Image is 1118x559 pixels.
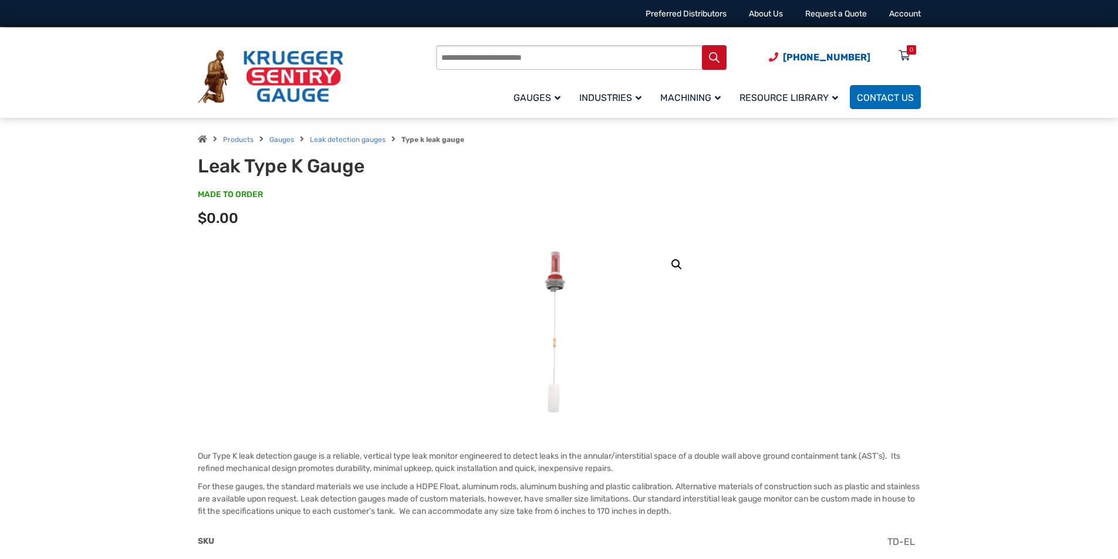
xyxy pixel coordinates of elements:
span: $0.00 [198,210,238,226]
a: Gauges [506,83,572,111]
a: Gauges [269,135,294,144]
a: Preferred Distributors [646,9,727,19]
a: About Us [749,9,783,19]
a: Leak detection gauges [310,135,386,144]
div: 0 [910,45,913,55]
p: Our Type K leak detection gauge is a reliable, vertical type leak monitor engineered to detect le... [198,450,921,475]
span: Resource Library [739,92,838,103]
a: Industries [572,83,653,111]
p: For these gauges, the standard materials we use include a HDPE Float, aluminum rods, aluminum bus... [198,480,921,517]
a: Resource Library [732,83,850,111]
a: View full-screen image gallery [666,254,687,275]
a: Contact Us [850,85,921,109]
span: TD-EL [887,536,915,547]
a: Machining [653,83,732,111]
span: Gauges [514,92,560,103]
span: SKU [198,536,214,546]
h1: Leak Type K Gauge [198,155,487,177]
img: Krueger Sentry Gauge [198,50,343,104]
a: Products [223,135,254,144]
a: Phone Number (920) 434-8860 [769,50,870,65]
span: [PHONE_NUMBER] [783,52,870,63]
span: MADE TO ORDER [198,189,263,201]
a: Request a Quote [805,9,867,19]
img: Leak Detection Gauge [523,245,595,421]
span: Industries [579,92,641,103]
strong: Type k leak gauge [401,135,464,144]
a: Account [889,9,921,19]
span: Machining [660,92,721,103]
span: Contact Us [857,92,914,103]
